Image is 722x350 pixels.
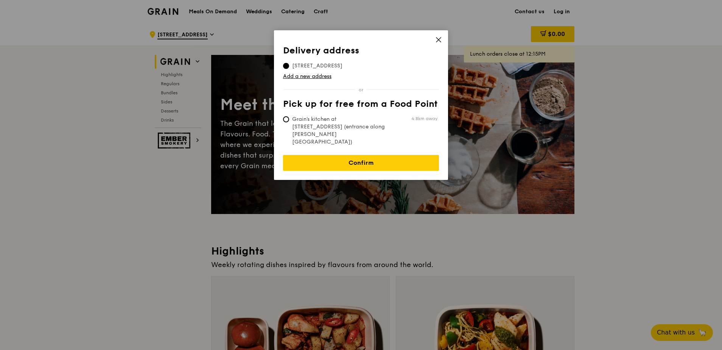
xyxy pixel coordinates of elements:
span: Grain's kitchen at [STREET_ADDRESS] (entrance along [PERSON_NAME][GEOGRAPHIC_DATA]) [283,116,396,146]
a: Confirm [283,155,439,171]
span: 4.8km away [411,116,437,122]
input: Grain's kitchen at [STREET_ADDRESS] (entrance along [PERSON_NAME][GEOGRAPHIC_DATA])4.8km away [283,116,289,122]
input: [STREET_ADDRESS] [283,63,289,69]
span: [STREET_ADDRESS] [283,62,352,70]
th: Delivery address [283,45,439,59]
a: Add a new address [283,73,439,80]
th: Pick up for free from a Food Point [283,99,439,112]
